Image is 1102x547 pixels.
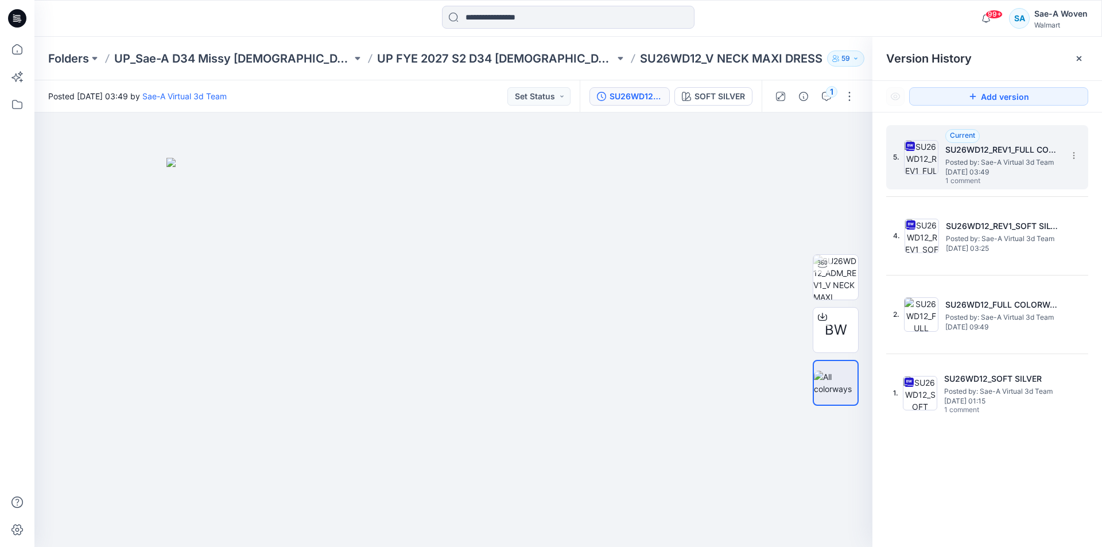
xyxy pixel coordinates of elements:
span: [DATE] 03:49 [945,168,1060,176]
button: Show Hidden Versions [886,87,905,106]
img: SU26WD12_ADM_REV1_V NECK MAXI DRESS_SaeA_072525 [813,255,858,300]
p: 59 [841,52,850,65]
button: 59 [827,51,864,67]
a: Sae-A Virtual 3d Team [142,91,227,101]
h5: SU26WD12_REV1_SOFT SILVER [946,219,1061,233]
p: SU26WD12_V NECK MAXI DRESS [640,51,822,67]
span: BW [825,320,847,340]
a: Folders [48,51,89,67]
img: SU26WD12_REV1_SOFT SILVER [905,219,939,253]
span: [DATE] 01:15 [944,397,1059,405]
button: SU26WD12_REV1_FULL COLORWAYS [589,87,670,106]
span: 2. [893,309,899,320]
div: SA [1009,8,1030,29]
div: SU26WD12_REV1_FULL COLORWAYS [610,90,662,103]
div: Walmart [1034,21,1088,29]
img: SU26WD12_SOFT SILVER [903,376,937,410]
button: Details [794,87,813,106]
img: All colorways [814,371,857,395]
span: 1 comment [944,406,1025,415]
span: Version History [886,52,972,65]
button: 1 [817,87,836,106]
span: Current [950,131,975,139]
span: 1. [893,388,898,398]
img: SU26WD12_FULL COLORWAYS [904,297,938,332]
a: UP_Sae-A D34 Missy [DEMOGRAPHIC_DATA] Dresses [114,51,352,67]
div: Sae-A Woven [1034,7,1088,21]
div: SOFT SILVER [694,90,745,103]
button: Add version [909,87,1088,106]
span: Posted by: Sae-A Virtual 3d Team [945,312,1060,323]
h5: SU26WD12_FULL COLORWAYS [945,298,1060,312]
span: [DATE] 09:49 [945,323,1060,331]
button: SOFT SILVER [674,87,752,106]
span: Posted by: Sae-A Virtual 3d Team [946,233,1061,245]
span: Posted by: Sae-A Virtual 3d Team [945,157,1060,168]
span: 4. [893,231,900,241]
span: Posted [DATE] 03:49 by [48,90,227,102]
img: SU26WD12_REV1_FULL COLORWAYS [904,140,938,174]
span: Posted by: Sae-A Virtual 3d Team [944,386,1059,397]
h5: SU26WD12_SOFT SILVER [944,372,1059,386]
button: Close [1074,54,1084,63]
h5: SU26WD12_REV1_FULL COLORWAYS [945,143,1060,157]
span: 5. [893,152,899,162]
span: 99+ [985,10,1003,19]
div: 1 [826,86,837,98]
span: 1 comment [945,177,1026,186]
a: UP FYE 2027 S2 D34 [DEMOGRAPHIC_DATA] Dresses [377,51,615,67]
span: [DATE] 03:25 [946,245,1061,253]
